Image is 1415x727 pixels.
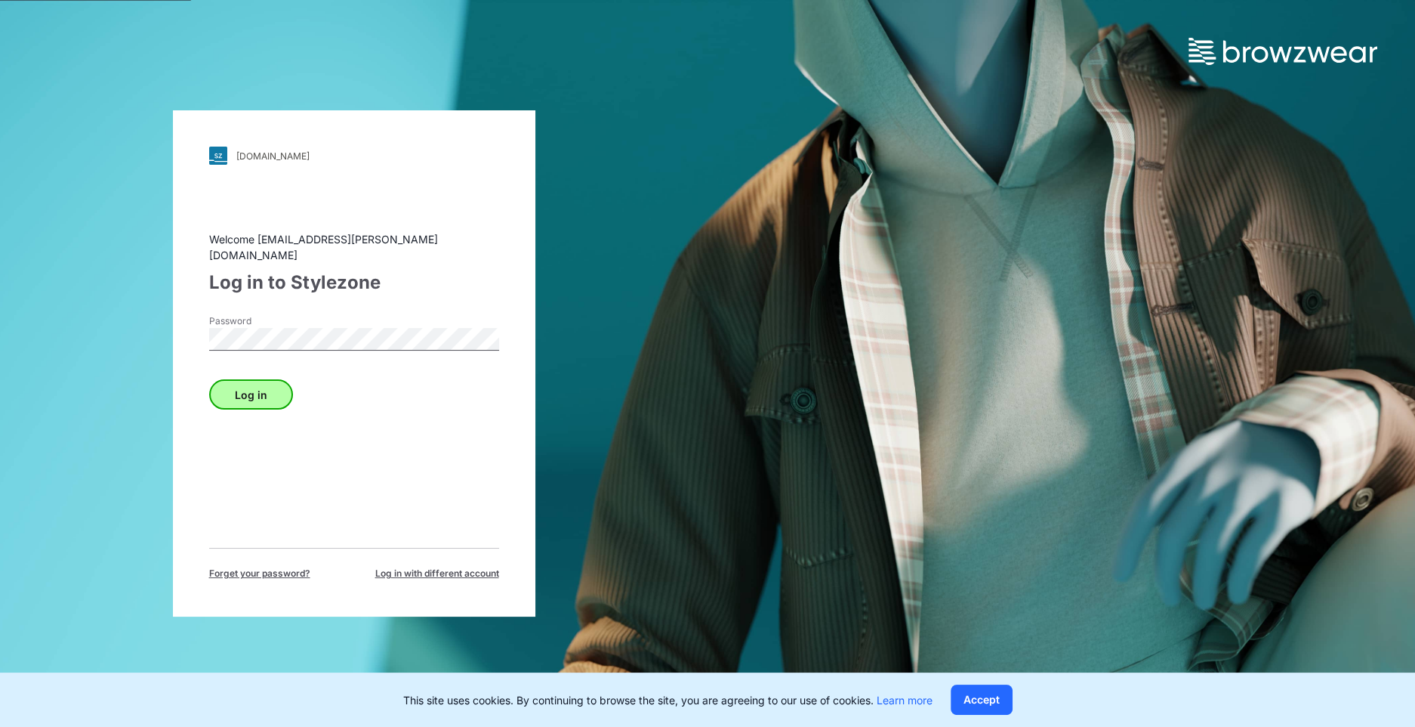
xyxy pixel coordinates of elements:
[209,147,499,165] a: [DOMAIN_NAME]
[209,567,310,580] span: Forget your password?
[209,269,499,296] div: Log in to Stylezone
[1188,38,1377,65] img: browzwear-logo.73288ffb.svg
[209,231,499,263] div: Welcome [EMAIL_ADDRESS][PERSON_NAME][DOMAIN_NAME]
[236,150,310,162] div: [DOMAIN_NAME]
[209,379,293,410] button: Log in
[403,692,933,708] p: This site uses cookies. By continuing to browse the site, you are agreeing to our use of cookies.
[209,147,227,165] img: svg+xml;base64,PHN2ZyB3aWR0aD0iMjgiIGhlaWdodD0iMjgiIHZpZXdCb3g9IjAgMCAyOCAyOCIgZmlsbD0ibm9uZSIgeG...
[951,685,1013,715] button: Accept
[375,567,499,580] span: Log in with different account
[209,314,315,328] label: Password
[877,694,933,707] a: Learn more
